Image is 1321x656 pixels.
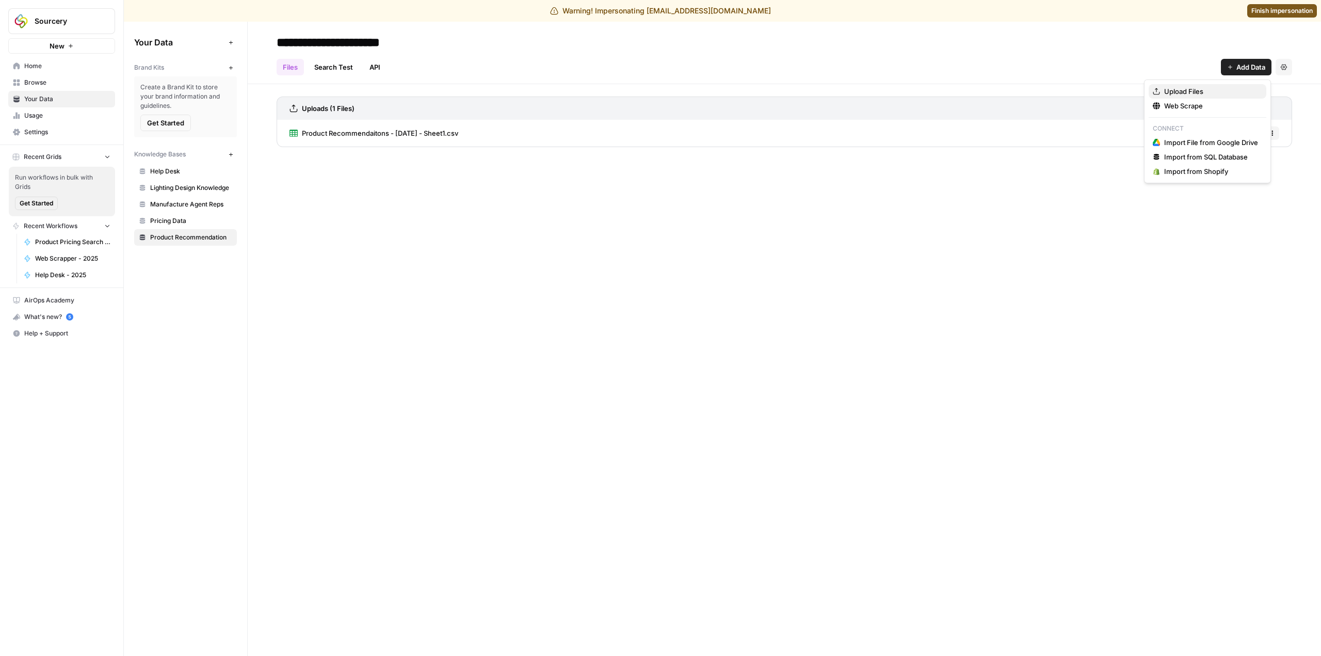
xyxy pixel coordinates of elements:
[302,103,355,114] h3: Uploads (1 Files)
[134,36,224,49] span: Your Data
[68,314,71,319] text: 5
[24,152,61,162] span: Recent Grids
[134,229,237,246] a: Product Recommendation
[8,292,115,309] a: AirOps Academy
[1149,122,1266,135] p: Connect
[8,325,115,342] button: Help + Support
[150,233,232,242] span: Product Recommendation
[308,59,359,75] a: Search Test
[1164,137,1258,148] span: Import File from Google Drive
[19,267,115,283] a: Help Desk - 2025
[134,180,237,196] a: Lighting Design Knowledge
[35,254,110,263] span: Web Scrapper - 2025
[150,183,232,193] span: Lighting Design Knowledge
[289,120,458,147] a: Product Recommendaitons - [DATE] - Sheet1.csv
[1164,152,1258,162] span: Import from SQL Database
[1164,166,1258,177] span: Import from Shopify
[150,216,232,226] span: Pricing Data
[15,173,109,191] span: Run workflows in bulk with Grids
[24,127,110,137] span: Settings
[35,16,97,26] span: Sourcery
[24,111,110,120] span: Usage
[1221,59,1271,75] button: Add Data
[8,218,115,234] button: Recent Workflows
[8,107,115,124] a: Usage
[134,63,164,72] span: Brand Kits
[134,163,237,180] a: Help Desk
[363,59,386,75] a: API
[9,309,115,325] div: What's new?
[8,8,115,34] button: Workspace: Sourcery
[8,124,115,140] a: Settings
[1251,6,1313,15] span: Finish impersonation
[24,61,110,71] span: Home
[8,38,115,54] button: New
[289,97,355,120] a: Uploads (1 Files)
[19,250,115,267] a: Web Scrapper - 2025
[19,234,115,250] a: Product Pricing Search - 2025
[140,83,231,110] span: Create a Brand Kit to store your brand information and guidelines.
[1236,62,1265,72] span: Add Data
[8,58,115,74] a: Home
[134,196,237,213] a: Manufacture Agent Reps
[50,41,65,51] span: New
[134,213,237,229] a: Pricing Data
[20,199,53,208] span: Get Started
[24,94,110,104] span: Your Data
[277,59,304,75] a: Files
[1247,4,1317,18] a: Finish impersonation
[140,115,191,131] button: Get Started
[8,309,115,325] button: What's new? 5
[134,150,186,159] span: Knowledge Bases
[24,329,110,338] span: Help + Support
[8,149,115,165] button: Recent Grids
[147,118,184,128] span: Get Started
[12,12,30,30] img: Sourcery Logo
[1144,79,1271,183] div: Add Data
[35,270,110,280] span: Help Desk - 2025
[66,313,73,321] a: 5
[24,221,77,231] span: Recent Workflows
[550,6,771,16] div: Warning! Impersonating [EMAIL_ADDRESS][DOMAIN_NAME]
[8,74,115,91] a: Browse
[150,167,232,176] span: Help Desk
[302,128,458,138] span: Product Recommendaitons - [DATE] - Sheet1.csv
[24,296,110,305] span: AirOps Academy
[15,197,58,210] button: Get Started
[1164,101,1258,111] span: Web Scrape
[8,91,115,107] a: Your Data
[150,200,232,209] span: Manufacture Agent Reps
[1164,86,1258,97] span: Upload Files
[35,237,110,247] span: Product Pricing Search - 2025
[24,78,110,87] span: Browse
